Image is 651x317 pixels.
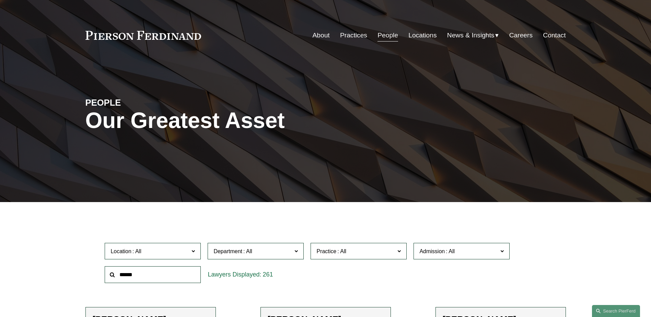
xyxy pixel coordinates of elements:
[408,29,437,42] a: Locations
[419,248,445,254] span: Admission
[377,29,398,42] a: People
[85,108,406,133] h1: Our Greatest Asset
[340,29,367,42] a: Practices
[447,30,495,42] span: News & Insights
[111,248,131,254] span: Location
[213,248,242,254] span: Department
[543,29,566,42] a: Contact
[592,305,640,317] a: Search this site
[316,248,336,254] span: Practice
[263,271,273,278] span: 261
[313,29,330,42] a: About
[447,29,499,42] a: folder dropdown
[85,97,206,108] h4: PEOPLE
[509,29,533,42] a: Careers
